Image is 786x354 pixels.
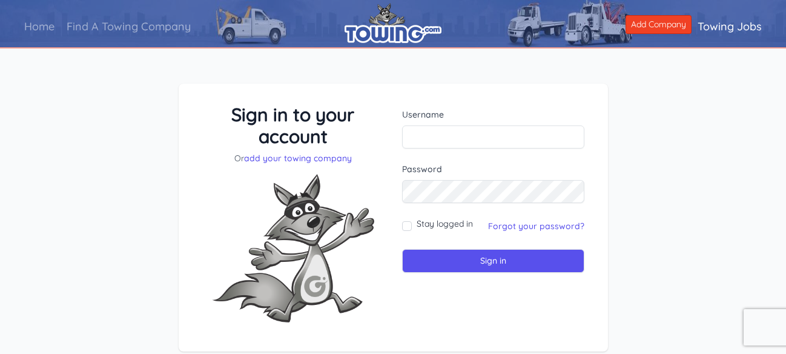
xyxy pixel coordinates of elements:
img: Fox-Excited.png [202,164,384,332]
label: Username [402,109,584,121]
img: logo.png [345,3,441,43]
a: Add Company [626,15,692,34]
a: Home [18,9,61,44]
a: Find A Towing Company [61,9,197,44]
a: Towing Jobs [692,9,768,44]
a: Forgot your password? [488,221,584,232]
p: Or [202,152,385,164]
input: Sign in [402,249,584,273]
h3: Sign in to your account [202,104,385,147]
label: Stay logged in [417,218,473,230]
label: Password [402,163,584,175]
a: add your towing company [244,153,352,164]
